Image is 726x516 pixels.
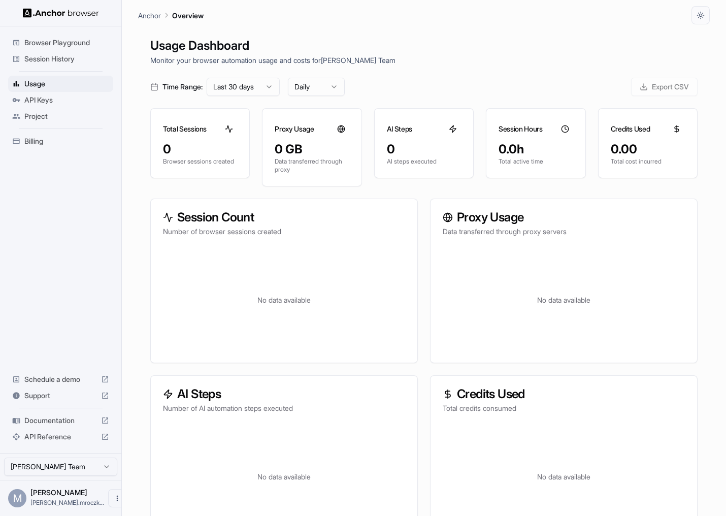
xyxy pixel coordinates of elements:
[8,429,113,445] div: API Reference
[499,124,542,134] h3: Session Hours
[499,141,573,157] div: 0.0h
[138,10,161,21] p: Anchor
[8,76,113,92] div: Usage
[443,403,685,413] p: Total credits consumed
[24,54,109,64] span: Session History
[8,388,113,404] div: Support
[611,124,650,134] h3: Credits Used
[24,415,97,426] span: Documentation
[24,79,109,89] span: Usage
[611,157,685,166] p: Total cost incurred
[163,403,405,413] p: Number of AI automation steps executed
[387,141,461,157] div: 0
[30,499,104,506] span: michael.mroczka@gmail.com
[163,141,237,157] div: 0
[275,124,314,134] h3: Proxy Usage
[150,37,698,55] h1: Usage Dashboard
[611,141,685,157] div: 0.00
[163,227,405,237] p: Number of browser sessions created
[24,432,97,442] span: API Reference
[8,489,26,507] div: M
[8,412,113,429] div: Documentation
[8,51,113,67] div: Session History
[499,157,573,166] p: Total active time
[30,488,87,497] span: Michael Mroczka
[138,10,204,21] nav: breadcrumb
[24,38,109,48] span: Browser Playground
[443,388,685,400] h3: Credits Used
[275,157,349,174] p: Data transferred through proxy
[172,10,204,21] p: Overview
[150,55,698,66] p: Monitor your browser automation usage and costs for [PERSON_NAME] Team
[8,108,113,124] div: Project
[387,157,461,166] p: AI steps executed
[163,124,207,134] h3: Total Sessions
[443,249,685,350] div: No data available
[23,8,99,18] img: Anchor Logo
[8,133,113,149] div: Billing
[387,124,412,134] h3: AI Steps
[24,111,109,121] span: Project
[24,391,97,401] span: Support
[163,157,237,166] p: Browser sessions created
[108,489,126,507] button: Open menu
[443,211,685,223] h3: Proxy Usage
[24,136,109,146] span: Billing
[163,388,405,400] h3: AI Steps
[8,92,113,108] div: API Keys
[24,374,97,384] span: Schedule a demo
[163,211,405,223] h3: Session Count
[8,371,113,388] div: Schedule a demo
[443,227,685,237] p: Data transferred through proxy servers
[163,249,405,350] div: No data available
[162,82,203,92] span: Time Range:
[8,35,113,51] div: Browser Playground
[275,141,349,157] div: 0 GB
[24,95,109,105] span: API Keys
